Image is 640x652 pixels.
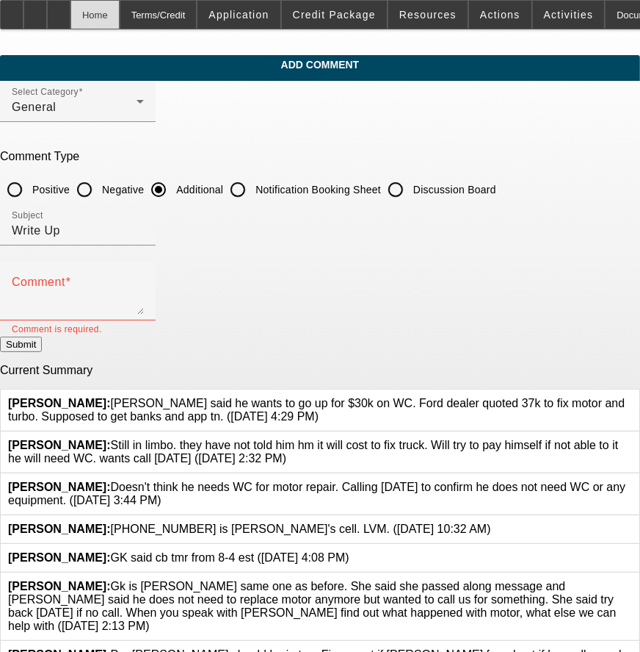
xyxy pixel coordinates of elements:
[208,9,269,21] span: Application
[8,439,618,465] span: Still in limbo. they have not told him hm it will cost to fix truck. Will try to pay himself if n...
[282,1,387,29] button: Credit Package
[8,397,625,423] span: [PERSON_NAME] said he wants to go up for $30k on WC. Ford dealer quoted 37k to fix motor and turb...
[480,9,520,21] span: Actions
[8,523,111,535] b: [PERSON_NAME]:
[99,182,144,197] label: Negative
[469,1,531,29] button: Actions
[388,1,468,29] button: Resources
[8,439,111,451] b: [PERSON_NAME]:
[8,580,617,632] span: Gk is [PERSON_NAME] same one as before. She said she passed along message and [PERSON_NAME] said ...
[8,523,491,535] span: [PHONE_NUMBER] is [PERSON_NAME]'s cell. LVM. ([DATE] 10:32 AM)
[410,182,496,197] label: Discussion Board
[293,9,376,21] span: Credit Package
[173,182,223,197] label: Additional
[12,320,144,337] mat-error: Comment is required.
[12,87,79,97] mat-label: Select Category
[12,101,56,113] span: General
[12,276,65,288] mat-label: Comment
[8,397,111,409] b: [PERSON_NAME]:
[399,9,457,21] span: Resources
[8,481,625,506] span: Doesn't think he needs WC for motor repair. Calling [DATE] to confirm he does not need WC or any ...
[252,182,381,197] label: Notification Booking Sheet
[11,59,629,71] span: Add Comment
[12,211,43,221] mat-label: Subject
[197,1,280,29] button: Application
[29,182,70,197] label: Positive
[533,1,605,29] button: Activities
[8,551,349,564] span: GK said cb tmr from 8-4 est ([DATE] 4:08 PM)
[8,481,111,493] b: [PERSON_NAME]:
[8,551,111,564] b: [PERSON_NAME]:
[8,580,111,592] b: [PERSON_NAME]:
[544,9,594,21] span: Activities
